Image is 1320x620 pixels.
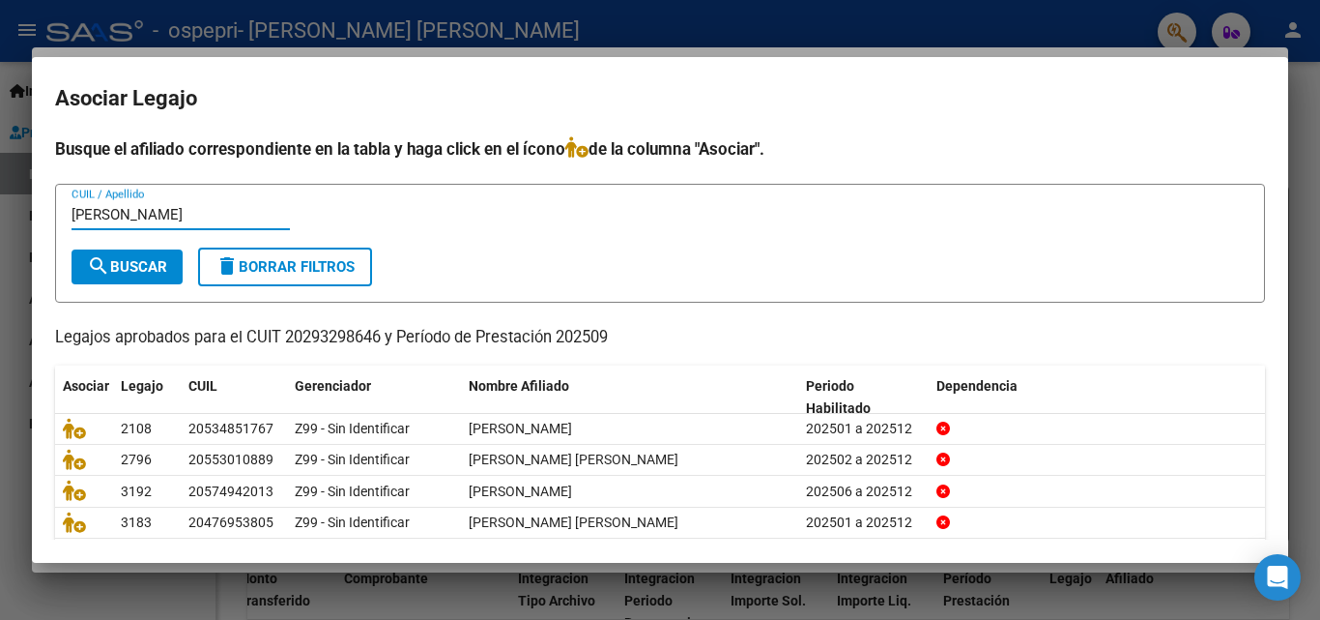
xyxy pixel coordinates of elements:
[188,481,273,503] div: 20574942013
[188,378,217,394] span: CUIL
[113,366,181,429] datatable-header-cell: Legajo
[215,254,239,278] mat-icon: delete
[295,421,410,436] span: Z99 - Sin Identificar
[55,326,1265,350] p: Legajos aprobados para el CUIT 20293298646 y Período de Prestación 202509
[1254,554,1301,601] div: Open Intercom Messenger
[461,366,798,429] datatable-header-cell: Nombre Afiliado
[469,421,572,436] span: TOLOSA JEREMIAS DAVID
[806,512,921,534] div: 202501 a 202512
[55,80,1265,117] h2: Asociar Legajo
[198,248,372,286] button: Borrar Filtros
[798,366,929,429] datatable-header-cell: Periodo Habilitado
[87,254,110,278] mat-icon: search
[469,452,678,467] span: SANDOBAL GRAMAJO IAN AGUSTIN
[936,378,1018,394] span: Dependencia
[469,515,678,530] span: FONSECA OSES ROGELIO MARTIN
[295,484,410,499] span: Z99 - Sin Identificar
[469,378,569,394] span: Nombre Afiliado
[72,250,183,284] button: Buscar
[295,452,410,467] span: Z99 - Sin Identificar
[188,449,273,471] div: 20553010889
[929,366,1266,429] datatable-header-cell: Dependencia
[806,378,871,416] span: Periodo Habilitado
[295,378,371,394] span: Gerenciador
[295,515,410,530] span: Z99 - Sin Identificar
[806,481,921,503] div: 202506 a 202512
[469,484,572,499] span: ARANGUE SANTINO OMAR
[121,452,152,467] span: 2796
[63,378,109,394] span: Asociar
[87,258,167,276] span: Buscar
[188,418,273,440] div: 20534851767
[188,512,273,534] div: 20476953805
[806,418,921,440] div: 202501 a 202512
[121,515,152,530] span: 3183
[55,136,1265,162] h4: Busque el afiliado correspondiente en la tabla y haga click en el ícono de la columna "Asociar".
[121,378,163,394] span: Legajo
[121,484,152,499] span: 3192
[181,366,287,429] datatable-header-cell: CUIL
[215,258,355,276] span: Borrar Filtros
[287,366,461,429] datatable-header-cell: Gerenciador
[121,421,152,436] span: 2108
[55,366,113,429] datatable-header-cell: Asociar
[806,449,921,471] div: 202502 a 202512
